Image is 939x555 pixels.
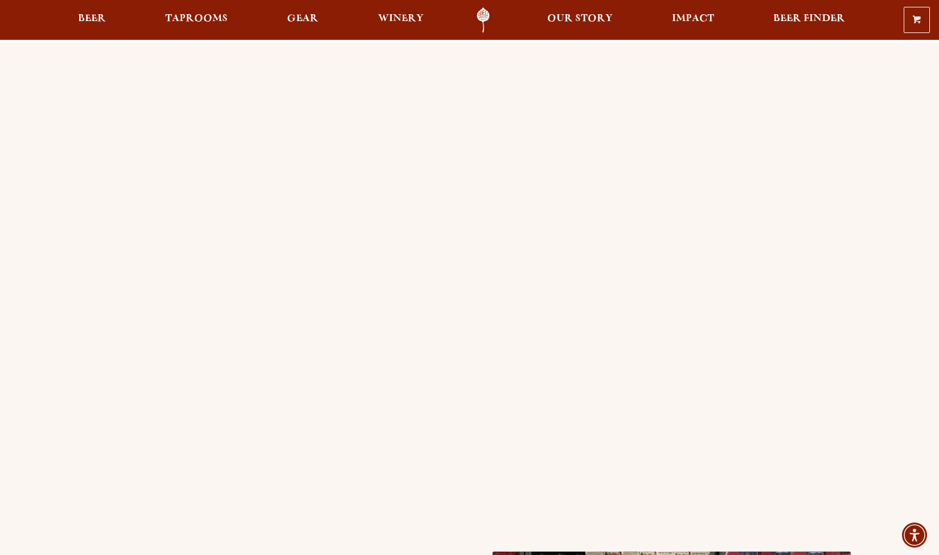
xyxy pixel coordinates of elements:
a: Odell Home [462,7,505,33]
a: Beer [71,7,113,33]
a: Taprooms [158,7,235,33]
span: Our Story [547,14,613,23]
span: Beer Finder [773,14,845,23]
span: Winery [378,14,424,23]
a: Impact [665,7,721,33]
a: Winery [371,7,431,33]
div: Accessibility Menu [902,523,927,548]
span: Taprooms [165,14,228,23]
a: Gear [280,7,326,33]
a: Beer Finder [766,7,852,33]
span: Gear [287,14,318,23]
a: Our Story [540,7,620,33]
span: Impact [672,14,714,23]
span: Beer [78,14,106,23]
